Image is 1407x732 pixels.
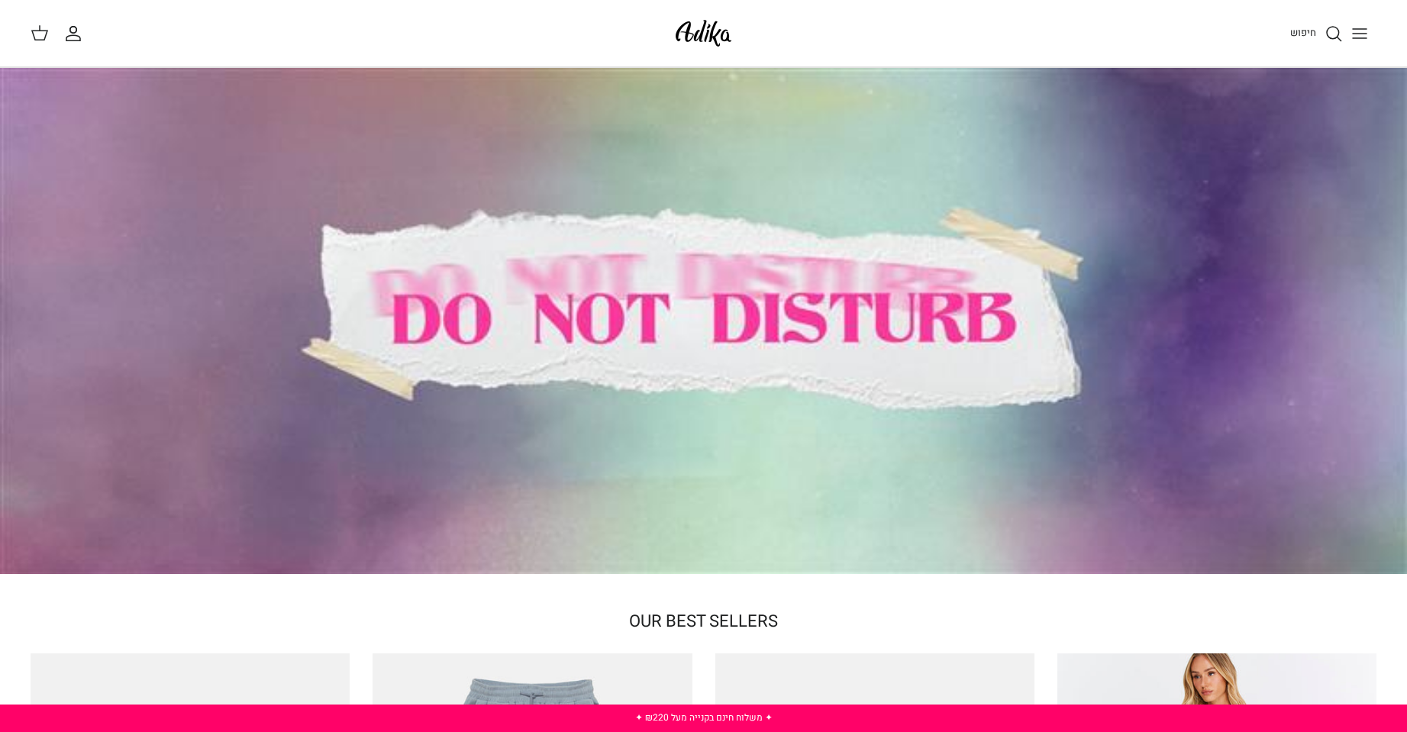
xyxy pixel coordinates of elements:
[1290,25,1316,40] span: חיפוש
[1343,17,1376,50] button: Toggle menu
[1290,24,1343,43] a: חיפוש
[671,15,736,51] img: Adika IL
[64,24,89,43] a: החשבון שלי
[635,711,773,724] a: ✦ משלוח חינם בקנייה מעל ₪220 ✦
[629,610,778,634] a: OUR BEST SELLERS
